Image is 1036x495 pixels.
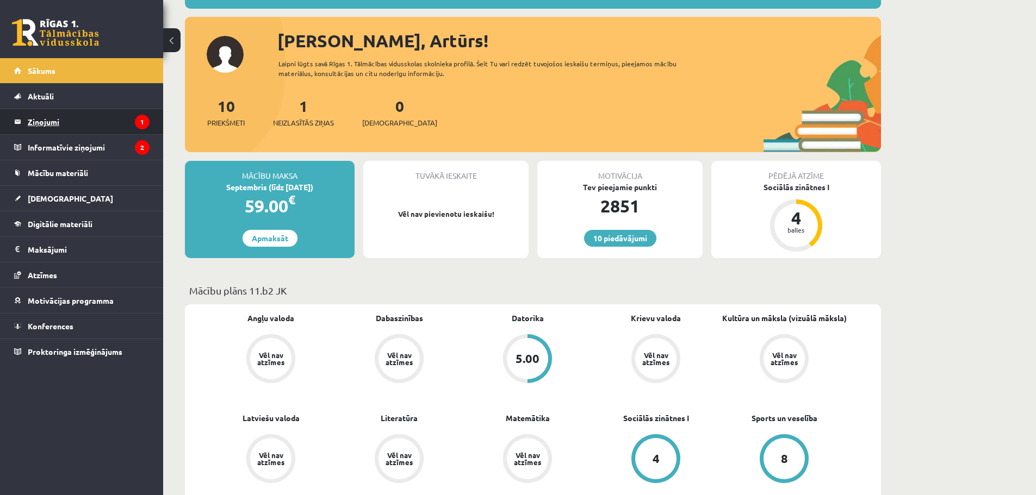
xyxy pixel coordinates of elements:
span: Atzīmes [28,270,57,280]
a: Vēl nav atzīmes [335,434,463,485]
span: Neizlasītās ziņas [273,117,334,128]
legend: Ziņojumi [28,109,150,134]
div: Vēl nav atzīmes [769,352,799,366]
a: Atzīmes [14,262,150,287]
div: 8 [781,453,788,465]
a: Informatīvie ziņojumi2 [14,135,150,160]
a: Motivācijas programma [14,288,150,313]
a: Sports un veselība [752,412,817,424]
a: Vēl nav atzīmes [720,334,848,385]
i: 1 [135,115,150,129]
span: Aktuāli [28,91,54,101]
a: Angļu valoda [247,312,294,324]
a: Aktuāli [14,84,150,109]
a: Sociālās zinātnes I 4 balles [711,181,881,253]
a: Matemātika [506,412,550,424]
a: 1Neizlasītās ziņas [273,96,334,128]
div: 4 [780,209,812,227]
div: Mācību maksa [185,161,355,181]
a: Digitālie materiāli [14,211,150,236]
a: Apmaksāt [243,230,297,247]
div: Vēl nav atzīmes [384,452,414,466]
a: 0[DEMOGRAPHIC_DATA] [362,96,437,128]
div: Septembris (līdz [DATE]) [185,181,355,193]
a: Rīgas 1. Tālmācības vidusskola [12,19,99,46]
a: Maksājumi [14,237,150,262]
a: Vēl nav atzīmes [207,434,335,485]
a: Sociālās zinātnes I [623,412,689,424]
p: Mācību plāns 11.b2 JK [189,283,877,298]
div: balles [780,227,812,233]
span: [DEMOGRAPHIC_DATA] [28,193,113,203]
a: Vēl nav atzīmes [592,334,720,385]
a: Proktoringa izmēģinājums [14,339,150,364]
a: 10Priekšmeti [207,96,245,128]
a: Dabaszinības [376,312,423,324]
div: [PERSON_NAME], Artūrs! [277,28,881,54]
span: Motivācijas programma [28,296,114,305]
a: Krievu valoda [631,312,681,324]
div: Vēl nav atzīmes [384,352,414,366]
a: Sākums [14,58,150,83]
a: Mācību materiāli [14,160,150,185]
div: 5.00 [516,353,539,365]
p: Vēl nav pievienotu ieskaišu! [369,209,523,220]
span: Konferences [28,321,73,331]
a: Datorika [512,312,544,324]
span: Priekšmeti [207,117,245,128]
span: Digitālie materiāli [28,219,92,229]
span: Sākums [28,66,55,76]
a: 10 piedāvājumi [584,230,656,247]
legend: Informatīvie ziņojumi [28,135,150,160]
a: Konferences [14,314,150,339]
div: Tev pieejamie punkti [537,181,703,193]
div: Motivācija [537,161,703,181]
a: [DEMOGRAPHIC_DATA] [14,186,150,211]
a: 5.00 [463,334,592,385]
a: Ziņojumi1 [14,109,150,134]
div: Tuvākā ieskaite [363,161,529,181]
a: Kultūra un māksla (vizuālā māksla) [722,312,847,324]
a: Vēl nav atzīmes [335,334,463,385]
legend: Maksājumi [28,237,150,262]
div: Vēl nav atzīmes [641,352,671,366]
a: Vēl nav atzīmes [463,434,592,485]
a: Literatūra [381,412,418,424]
a: Vēl nav atzīmes [207,334,335,385]
div: Sociālās zinātnes I [711,181,881,193]
div: Vēl nav atzīmes [256,352,286,366]
div: Laipni lūgts savā Rīgas 1. Tālmācības vidusskolas skolnieka profilā. Šeit Tu vari redzēt tuvojošo... [278,59,696,78]
span: Mācību materiāli [28,168,88,178]
div: 2851 [537,193,703,219]
div: 4 [653,453,660,465]
i: 2 [135,140,150,155]
span: [DEMOGRAPHIC_DATA] [362,117,437,128]
div: Vēl nav atzīmes [512,452,543,466]
span: € [288,192,295,208]
a: 4 [592,434,720,485]
div: 59.00 [185,193,355,219]
div: Pēdējā atzīme [711,161,881,181]
a: Latviešu valoda [243,412,300,424]
div: Vēl nav atzīmes [256,452,286,466]
a: 8 [720,434,848,485]
span: Proktoringa izmēģinājums [28,347,122,356]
